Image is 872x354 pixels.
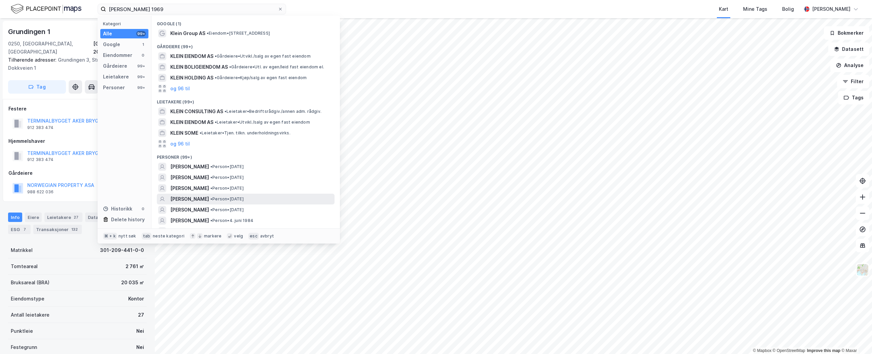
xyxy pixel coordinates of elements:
[210,218,212,223] span: •
[136,343,144,351] div: Nei
[210,175,212,180] span: •
[234,233,243,239] div: velg
[210,196,244,202] span: Person • [DATE]
[812,5,850,13] div: [PERSON_NAME]
[11,279,49,287] div: Bruksareal (BRA)
[170,29,205,37] span: Klein Group AS
[8,56,141,72] div: Grundingen 3, Stranden 1, Dokkveien 1
[210,207,244,213] span: Person • [DATE]
[103,205,132,213] div: Historikk
[210,164,212,169] span: •
[207,31,270,36] span: Eiendom • [STREET_ADDRESS]
[151,39,340,51] div: Gårdeiere (99+)
[170,63,228,71] span: KLEIN BOLIGEIENDOM AS
[103,233,117,239] div: ⌘ + k
[103,30,112,38] div: Alle
[27,125,54,130] div: 912 383 474
[151,94,340,106] div: Leietakere (99+)
[121,279,144,287] div: 20 035 ㎡
[248,233,259,239] div: esc
[719,5,728,13] div: Kart
[224,109,226,114] span: •
[93,40,147,56] div: [GEOGRAPHIC_DATA], 209/441
[170,227,209,235] span: [PERSON_NAME]
[140,53,146,58] div: 0
[204,233,221,239] div: markere
[215,120,310,125] span: Leietaker • Utvikl./salg av egen fast eiendom
[27,189,54,195] div: 988 622 036
[200,130,290,136] span: Leietaker • Tjen. tilkn. underholdningsvirks.
[170,184,209,192] span: [PERSON_NAME]
[807,348,840,353] a: Improve this map
[136,327,144,335] div: Nei
[11,311,49,319] div: Antall leietakere
[170,195,209,203] span: [PERSON_NAME]
[103,73,129,81] div: Leietakere
[215,54,311,59] span: Gårdeiere • Utvikl./salg av egen fast eiendom
[136,74,146,79] div: 99+
[128,295,144,303] div: Kontor
[229,64,231,69] span: •
[72,214,80,221] div: 27
[100,246,144,254] div: 301-209-441-0-0
[210,207,212,212] span: •
[170,107,223,116] span: KLEIN CONSULTING AS
[260,233,274,239] div: avbryt
[210,164,244,169] span: Person • [DATE]
[8,137,146,145] div: Hjemmelshaver
[142,233,152,239] div: tab
[743,5,767,13] div: Mine Tags
[8,169,146,177] div: Gårdeiere
[11,3,81,15] img: logo.f888ab2527a4732fd821a326f86c7f29.svg
[838,91,869,104] button: Tags
[151,149,340,161] div: Personer (99+)
[140,42,146,47] div: 1
[11,327,33,335] div: Punktleie
[106,4,278,14] input: Søk på adresse, matrikkel, gårdeiere, leietakere eller personer
[70,226,79,233] div: 132
[85,213,118,222] div: Datasett
[210,196,212,201] span: •
[229,64,324,70] span: Gårdeiere • Utl. av egen/leid fast eiendom el.
[21,226,28,233] div: 7
[103,21,148,26] div: Kategori
[753,348,771,353] a: Mapbox
[838,322,872,354] iframe: Chat Widget
[11,295,44,303] div: Eiendomstype
[210,175,244,180] span: Person • [DATE]
[170,118,213,126] span: KLEIN EIENDOM AS
[210,186,244,191] span: Person • [DATE]
[136,31,146,36] div: 99+
[151,16,340,28] div: Google (1)
[210,186,212,191] span: •
[170,85,190,93] button: og 96 til
[118,233,136,239] div: nytt søk
[773,348,805,353] a: OpenStreetMap
[27,157,54,162] div: 912 383 474
[103,84,125,92] div: Personer
[215,120,217,125] span: •
[8,26,52,37] div: Grundingen 1
[103,51,132,59] div: Eiendommer
[25,213,42,222] div: Eiere
[170,217,209,225] span: [PERSON_NAME]
[138,311,144,319] div: 27
[111,216,145,224] div: Delete history
[782,5,794,13] div: Bolig
[170,140,190,148] button: og 96 til
[837,75,869,88] button: Filter
[830,59,869,72] button: Analyse
[215,75,307,81] span: Gårdeiere • Kjøp/salg av egen fast eiendom
[8,40,93,56] div: 0250, [GEOGRAPHIC_DATA], [GEOGRAPHIC_DATA]
[11,246,33,254] div: Matrikkel
[8,225,31,234] div: ESG
[224,109,321,114] span: Leietaker • Bedriftsrådgiv./annen adm. rådgiv.
[11,262,38,270] div: Tomteareal
[8,80,66,94] button: Tag
[828,42,869,56] button: Datasett
[33,225,82,234] div: Transaksjoner
[215,75,217,80] span: •
[170,163,209,171] span: [PERSON_NAME]
[8,105,146,113] div: Festere
[856,263,869,276] img: Z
